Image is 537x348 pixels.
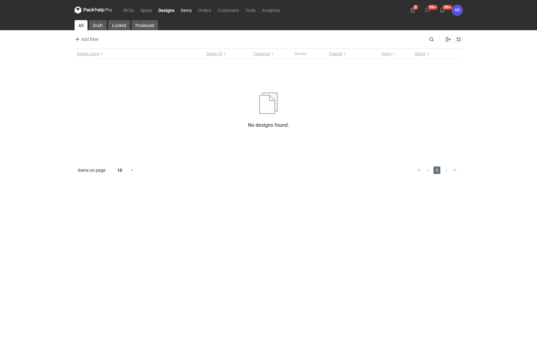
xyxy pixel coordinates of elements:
[120,6,137,14] a: RFQs
[155,6,178,14] a: Designs
[195,6,214,14] a: Orders
[110,166,130,175] div: 10
[89,20,107,30] a: Draft
[242,6,259,14] a: Tools
[132,20,158,30] a: Produced
[452,5,462,15] div: Grzegorz Rosa
[408,5,418,15] button: 8
[437,5,447,15] button: 99+
[428,36,448,43] input: Search
[75,20,88,30] a: All
[422,5,432,15] button: 99+
[137,6,155,14] a: Specs
[73,36,99,43] button: Add filter
[74,36,99,43] span: Add filter
[214,6,242,14] a: Customers
[78,167,105,173] span: Items on page
[259,6,283,14] a: Analytics
[178,6,195,14] a: Items
[433,166,440,174] span: 1
[248,121,289,129] h2: No designs found.
[452,5,462,15] button: GR
[75,6,112,14] svg: Packhelp Pro
[108,20,130,30] a: Locked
